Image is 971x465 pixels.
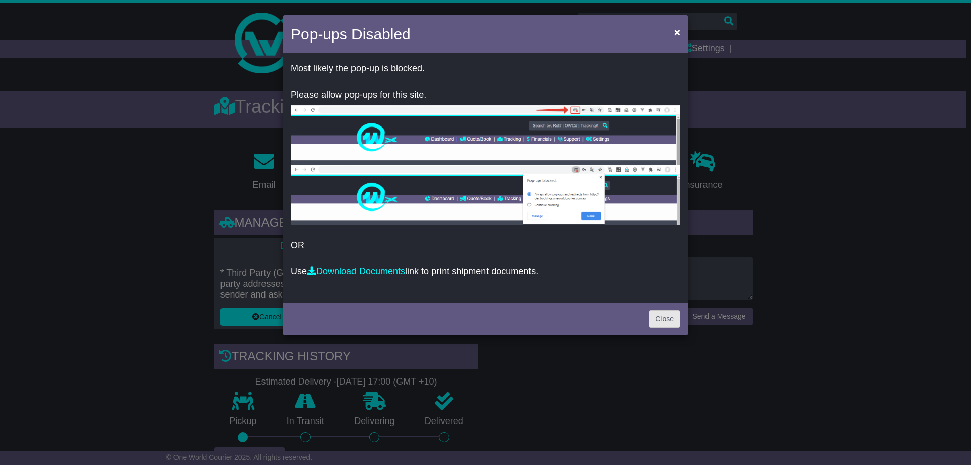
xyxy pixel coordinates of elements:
[283,56,688,300] div: OR
[291,63,680,74] p: Most likely the pop-up is blocked.
[649,310,680,328] a: Close
[291,165,680,225] img: allow-popup-2.png
[669,22,685,43] button: Close
[291,266,680,277] p: Use link to print shipment documents.
[674,26,680,38] span: ×
[291,105,680,165] img: allow-popup-1.png
[307,266,405,276] a: Download Documents
[291,23,411,46] h4: Pop-ups Disabled
[291,90,680,101] p: Please allow pop-ups for this site.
